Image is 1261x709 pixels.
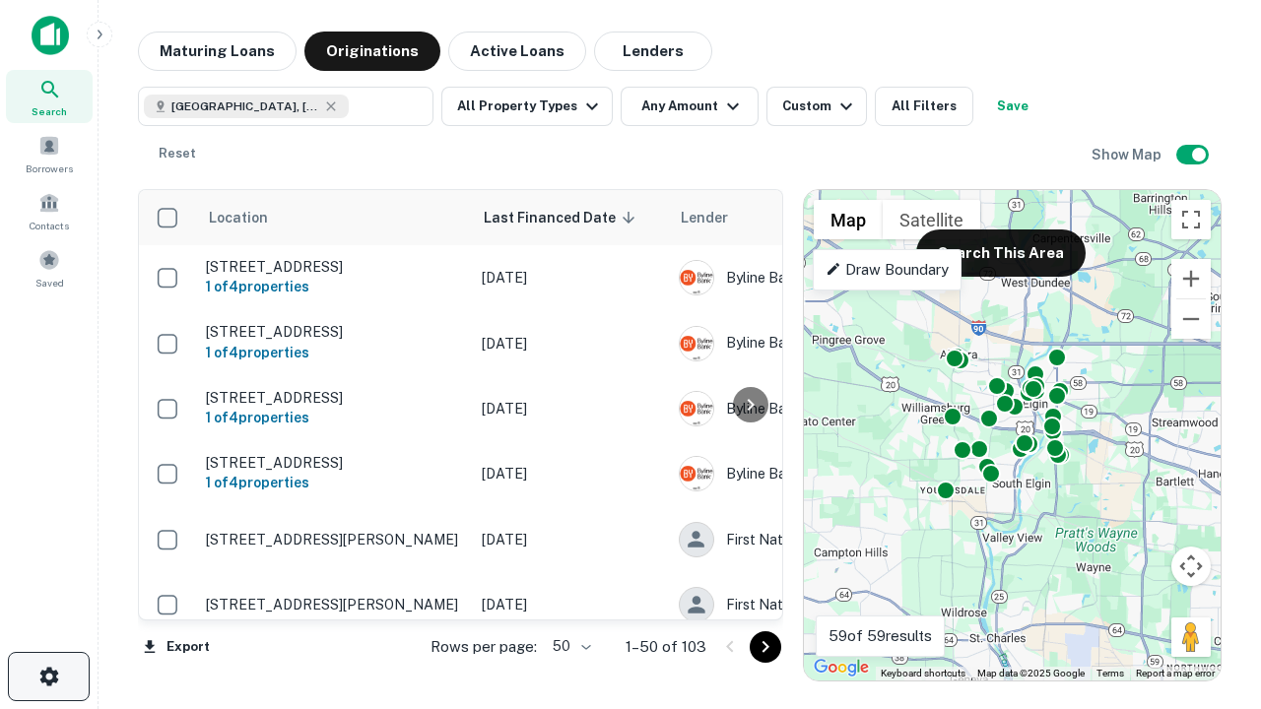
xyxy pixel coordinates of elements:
th: Last Financed Date [472,190,669,245]
p: [DATE] [482,398,659,419]
a: Terms (opens in new tab) [1096,668,1124,678]
p: [STREET_ADDRESS][PERSON_NAME] [206,596,462,613]
div: First Nations Bank [679,587,974,622]
div: Byline Bank [679,456,974,491]
p: 59 of 59 results [829,624,932,648]
p: [STREET_ADDRESS] [206,323,462,341]
button: Zoom out [1171,299,1211,339]
iframe: Chat Widget [1162,551,1261,646]
div: Byline Bank [679,260,974,295]
img: picture [680,392,713,425]
button: Zoom in [1171,259,1211,298]
span: Borrowers [26,161,73,176]
img: Google [809,655,874,680]
a: Search [6,70,93,123]
button: Export [138,632,215,662]
h6: 1 of 4 properties [206,407,462,428]
button: Active Loans [448,32,586,71]
p: Draw Boundary [826,258,949,282]
button: Originations [304,32,440,71]
span: [GEOGRAPHIC_DATA], [GEOGRAPHIC_DATA] [171,97,319,115]
div: First Nations Bank [679,522,974,557]
p: [STREET_ADDRESS][PERSON_NAME] [206,531,462,548]
a: Open this area in Google Maps (opens a new window) [809,655,874,680]
span: Lender [681,206,728,229]
p: [DATE] [482,529,659,550]
span: Search [32,103,67,119]
span: Saved [35,275,64,290]
h6: 1 of 4 properties [206,342,462,363]
p: 1–50 of 103 [626,635,706,659]
button: All Property Types [441,87,613,126]
button: Search This Area [916,229,1086,277]
button: Show satellite imagery [883,200,980,239]
a: Borrowers [6,127,93,180]
p: [STREET_ADDRESS] [206,258,462,276]
p: [DATE] [482,333,659,354]
span: Last Financed Date [484,206,641,229]
div: 0 0 [804,190,1221,680]
button: Map camera controls [1171,547,1211,586]
button: Save your search to get updates of matches that match your search criteria. [981,87,1044,126]
span: Location [208,206,294,229]
button: Reset [146,134,209,173]
th: Lender [669,190,984,245]
button: Lenders [594,32,712,71]
p: [STREET_ADDRESS] [206,389,462,407]
p: [STREET_ADDRESS] [206,454,462,472]
button: Keyboard shortcuts [881,667,965,680]
div: 50 [545,632,594,661]
div: Byline Bank [679,391,974,426]
button: Toggle fullscreen view [1171,200,1211,239]
a: Contacts [6,184,93,237]
p: [DATE] [482,463,659,484]
span: Contacts [30,218,69,233]
div: Byline Bank [679,326,974,361]
img: picture [680,327,713,360]
h6: Show Map [1092,144,1164,165]
th: Location [196,190,472,245]
div: Custom [782,95,858,118]
a: Report a map error [1136,668,1215,678]
h6: 1 of 4 properties [206,472,462,493]
p: [DATE] [482,594,659,615]
img: picture [680,261,713,294]
button: Show street map [814,200,883,239]
button: Maturing Loans [138,32,297,71]
p: [DATE] [482,267,659,289]
a: Saved [6,241,93,294]
p: Rows per page: [431,635,537,659]
button: Go to next page [750,631,781,663]
button: All Filters [875,87,973,126]
button: Custom [766,87,867,126]
img: capitalize-icon.png [32,16,69,55]
button: Any Amount [621,87,759,126]
h6: 1 of 4 properties [206,276,462,297]
img: picture [680,457,713,490]
span: Map data ©2025 Google [977,668,1085,678]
